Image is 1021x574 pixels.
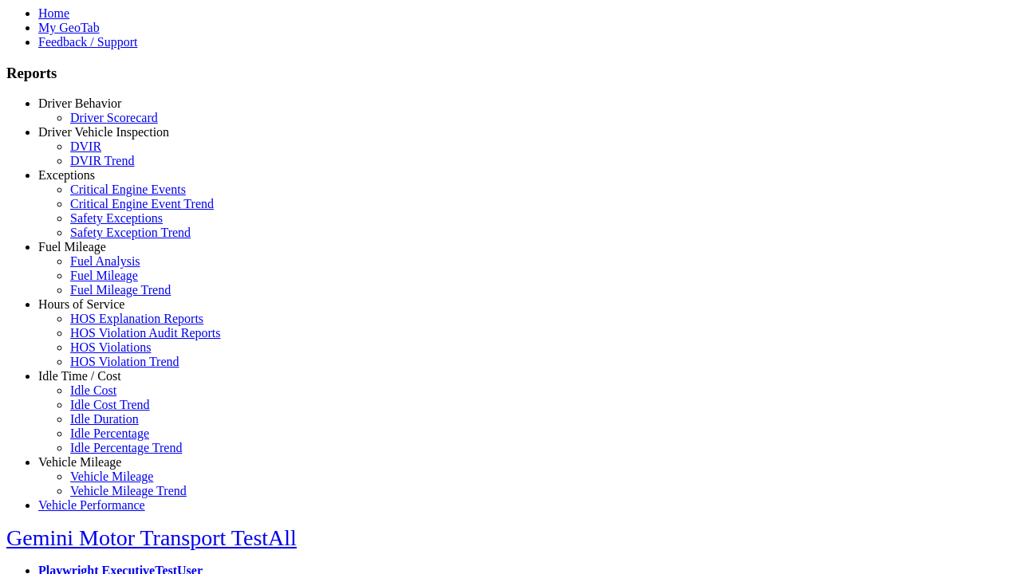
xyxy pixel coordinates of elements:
a: DVIR Trend [70,154,134,167]
h3: Reports [6,65,1015,82]
a: Vehicle Mileage Trend [70,484,187,497]
a: Idle Cost Trend [70,398,150,411]
a: Vehicle Mileage [70,470,153,483]
a: Critical Engine Event Trend [70,197,214,210]
a: Idle Cost [70,383,116,397]
a: Fuel Mileage [70,269,138,282]
a: Vehicle Performance [38,498,145,512]
a: HOS Violation Audit Reports [70,326,221,340]
a: Feedback / Support [38,35,137,49]
a: Hours of Service [38,297,124,311]
a: Fuel Mileage [38,240,106,254]
a: DVIR [70,140,101,153]
a: Fuel Mileage Trend [70,283,171,297]
a: Exceptions [38,168,95,182]
a: HOS Violations [70,340,151,354]
a: Safety Exception Trend [70,226,191,239]
a: My GeoTab [38,21,100,34]
a: Vehicle Mileage [38,455,121,469]
a: Gemini Motor Transport TestAll [6,525,297,550]
a: HOS Violation Trend [70,355,179,368]
a: HOS Explanation Reports [70,312,203,325]
a: Driver Scorecard [70,111,158,124]
a: Idle Duration [70,412,139,426]
a: Fuel Analysis [70,254,140,268]
a: Driver Vehicle Inspection [38,125,169,139]
a: Idle Time / Cost [38,369,121,383]
a: Home [38,6,69,20]
a: Idle Percentage Trend [70,441,182,454]
a: Driver Behavior [38,96,121,110]
a: Idle Percentage [70,427,149,440]
a: Safety Exceptions [70,211,163,225]
a: Critical Engine Events [70,183,186,196]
